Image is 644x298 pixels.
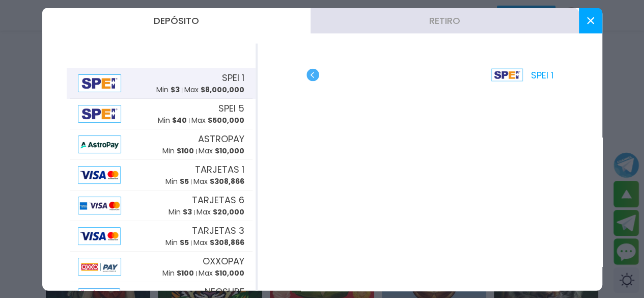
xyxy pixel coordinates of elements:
[215,268,244,278] span: $ 10,000
[199,268,244,279] p: Max
[193,237,244,248] p: Max
[165,176,189,187] p: Min
[203,254,244,268] span: OXXOPAY
[491,68,522,81] img: Platform Logo
[213,207,244,217] span: $ 20,000
[180,237,189,248] span: $ 5
[184,85,244,95] p: Max
[193,176,244,187] p: Max
[192,224,244,237] span: TARJETAS 3
[78,166,121,183] img: Alipay
[198,132,244,146] span: ASTROPAY
[42,8,311,33] button: Depósito
[180,176,189,186] span: $ 5
[195,162,244,176] span: TARJETAS 1
[67,251,256,282] button: AlipayOXXOPAYMin $100Max $10,000
[67,129,256,159] button: AlipayASTROPAYMin $100Max $10,000
[67,159,256,190] button: AlipayTARJETAS 1Min $5Max $308,866
[215,146,244,156] span: $ 10,000
[78,104,122,122] img: Alipay
[78,135,122,153] img: Alipay
[491,68,553,82] p: SPEI 1
[210,237,244,248] span: $ 308,866
[210,176,244,186] span: $ 308,866
[158,115,187,126] p: Min
[67,190,256,221] button: AlipayTARJETAS 6Min $3Max $20,000
[162,268,194,279] p: Min
[171,85,180,95] span: $ 3
[208,115,244,125] span: $ 500,000
[169,207,192,218] p: Min
[78,74,122,92] img: Alipay
[165,237,189,248] p: Min
[183,207,192,217] span: $ 3
[162,146,194,156] p: Min
[177,146,194,156] span: $ 100
[67,98,256,129] button: AlipaySPEI 5Min $40Max $500,000
[177,268,194,278] span: $ 100
[218,101,244,115] span: SPEI 5
[78,196,122,214] img: Alipay
[199,146,244,156] p: Max
[78,227,121,245] img: Alipay
[201,85,244,95] span: $ 8,000,000
[311,8,579,33] button: Retiro
[197,207,244,218] p: Max
[172,115,187,125] span: $ 40
[78,257,122,275] img: Alipay
[67,221,256,251] button: AlipayTARJETAS 3Min $5Max $308,866
[156,85,180,95] p: Min
[191,115,244,126] p: Max
[192,193,244,207] span: TARJETAS 6
[67,68,256,98] button: AlipaySPEI 1Min $3Max $8,000,000
[222,71,244,85] span: SPEI 1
